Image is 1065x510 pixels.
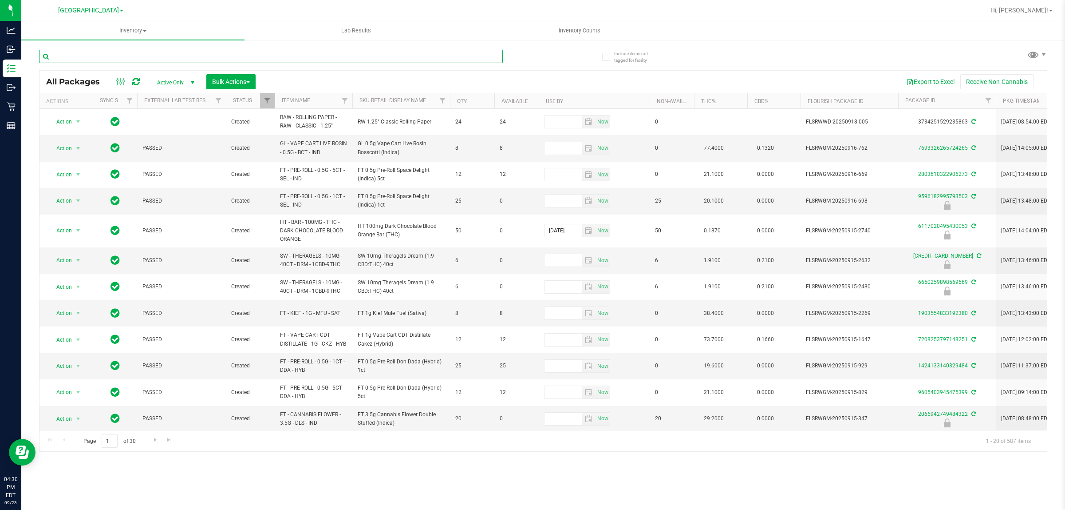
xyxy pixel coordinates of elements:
span: select [595,360,610,372]
span: Hi, [PERSON_NAME]! [990,7,1048,14]
span: 25 [455,197,489,205]
span: FT - PRE-ROLL - 0.5G - 5CT - DDA - HYB [280,384,347,401]
span: [DATE] 12:02:00 EDT [1001,335,1050,344]
span: select [595,281,610,293]
a: 1903554833192380 [918,310,968,316]
span: RAW - ROLLING PAPER - RAW - CLASSIC - 1.25" [280,113,347,130]
span: FT 1g Vape Cart CDT Distillate Cakez (Hybrid) [358,331,445,348]
span: FT - VAPE CART CDT DISTILLATE - 1G - CKZ - HYB [280,331,347,348]
span: In Sync [110,412,120,425]
span: PASSED [142,414,221,423]
span: 38.4000 [699,307,728,320]
span: FT - PRE-ROLL - 0.5G - 5CT - SEL - IND [280,166,347,183]
span: FT 0.5g Pre-Roll Space Delight (Indica) 1ct [358,192,445,209]
span: Sync from Compliance System [970,336,976,343]
span: 29.2000 [699,412,728,425]
span: FT - CANNABIS FLOWER - 3.5G - DLS - IND [280,410,347,427]
span: FLSRWGM-20250915-2480 [806,283,893,291]
button: Export to Excel [901,74,960,89]
span: 1 - 20 of 587 items [979,434,1038,447]
span: FT - PRE-ROLL - 0.5G - 1CT - SEL - IND [280,192,347,209]
a: Filter [981,93,996,108]
span: select [73,386,84,398]
inline-svg: Outbound [7,83,16,92]
span: PASSED [142,335,221,344]
span: FLSRWGM-20250916-698 [806,197,893,205]
span: 0.0000 [753,224,778,237]
span: 21.1000 [699,386,728,399]
a: 9596182995793503 [918,193,968,199]
a: [CREDIT_CARD_NUMBER] [913,253,973,259]
span: 0 [500,227,533,235]
a: THC% [701,98,716,104]
a: 6117020495430053 [918,223,968,229]
span: PASSED [142,227,221,235]
span: select [582,360,595,372]
span: 0 [655,335,689,344]
span: All Packages [46,77,109,87]
span: Sync from Compliance System [970,389,976,395]
span: Set Current date [595,386,610,399]
span: [DATE] 08:48:00 EDT [1001,414,1050,423]
span: 12 [455,388,489,397]
span: select [73,195,84,207]
span: select [582,334,595,346]
span: select [73,360,84,372]
a: 1424133140329484 [918,363,968,369]
span: PASSED [142,362,221,370]
span: 77.4000 [699,142,728,155]
span: Set Current date [595,254,610,267]
span: FLSRWGM-20250915-929 [806,362,893,370]
span: [DATE] 13:48:00 EDT [1001,170,1050,179]
span: Created [231,309,269,318]
span: Action [48,413,72,425]
span: select [582,307,595,319]
span: select [595,334,610,346]
span: Sync from Compliance System [970,171,976,177]
span: Action [48,334,72,346]
span: 6 [455,283,489,291]
span: select [595,116,610,128]
a: Filter [338,93,352,108]
span: select [595,254,610,267]
a: 6650259898569669 [918,279,968,285]
a: Item Name [282,97,310,104]
span: 25 [455,362,489,370]
span: 1.9100 [699,254,725,267]
span: select [73,281,84,293]
span: [GEOGRAPHIC_DATA] [58,7,119,14]
a: Status [233,97,252,104]
a: Inventory [21,21,245,40]
span: Action [48,360,72,372]
a: Available [501,98,528,104]
span: Action [48,116,72,128]
span: 50 [455,227,489,235]
span: Inventory [21,27,245,35]
span: FT 1g Kief Mule Fuel (Sativa) [358,309,445,318]
span: Sync from Compliance System [970,310,976,316]
span: Set Current date [595,333,610,346]
span: HT - BAR - 100MG - THC - DARK CHOCOLATE BLOOD ORANGE [280,218,347,244]
span: select [73,142,84,155]
span: 0.0000 [753,412,778,425]
a: Pkg Timestamp [1003,98,1055,104]
span: 12 [500,170,533,179]
span: Sync from Compliance System [975,253,981,259]
span: PASSED [142,309,221,318]
span: Set Current date [595,307,610,320]
span: 0.2100 [753,254,778,267]
span: Sync from Compliance System [970,411,976,417]
span: FLSRWGM-20250915-2740 [806,227,893,235]
span: select [73,413,84,425]
a: Package ID [905,97,935,104]
span: select [582,195,595,207]
a: Go to the next page [149,434,162,446]
span: select [595,307,610,319]
span: FLSRWGM-20250916-669 [806,170,893,179]
span: 8 [455,309,489,318]
a: Use By [546,98,563,104]
span: select [582,413,595,425]
a: 7693326265724265 [918,145,968,151]
div: Launch Hold [897,231,997,239]
span: FLSRWGM-20250915-347 [806,414,893,423]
